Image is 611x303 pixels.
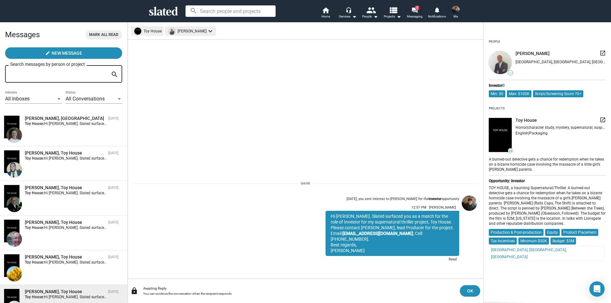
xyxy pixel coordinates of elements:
mat-chip: Script/Screening Score 70+ [533,90,583,97]
button: Services [337,6,359,20]
span: OK [465,285,475,297]
div: Marcus Grant, Toy House [25,150,106,156]
img: Toy House [4,220,19,242]
h2: Messages [5,27,40,42]
div: A burned-out detective gets a chance for redemption when he takes on a bizarre homicide case invo... [489,156,606,172]
div: Read [445,256,459,264]
time: [DATE] [108,151,118,155]
a: Dr. Sam Klarreich [460,194,478,265]
button: Projects [381,6,404,20]
span: Hi [PERSON_NAME]. Slated surfaced you as a match for the role of Distributor for my supernatural ... [44,225,533,230]
span: All Conversations [66,96,105,102]
img: Dr. Sam Klarreich [462,196,477,211]
div: Alex Shropshire, Toy House [25,115,106,121]
span: [PERSON_NAME] [516,51,550,57]
mat-chip: Max: $100K [507,90,531,97]
a: Notifications [426,6,448,20]
mat-chip: Product Placement [561,229,598,236]
button: OK [460,285,480,297]
span: Hi [PERSON_NAME]. Slated surfaced you as a match for the role of Distributor for my supernatural ... [44,121,533,126]
img: Marco Varela [7,197,22,212]
span: Home [321,13,330,20]
strong: Toy House: [25,260,44,265]
span: 0 [502,83,505,88]
div: People [489,37,500,46]
span: Horror [516,125,527,130]
div: Services [339,13,357,20]
strong: Toy House: [25,191,44,195]
mat-icon: view_list [389,5,398,15]
a: [EMAIL_ADDRESS][DOMAIN_NAME] [342,231,413,236]
span: Notifications [428,13,446,20]
img: undefined [489,51,512,74]
span: English [516,131,528,135]
strong: investor [429,197,441,201]
span: New Message [52,47,82,59]
mat-icon: keyboard_arrow_down [207,27,214,35]
img: Toy House [4,185,19,208]
time: [DATE] [108,186,118,190]
span: Messaging [407,13,423,20]
span: Hi [PERSON_NAME]. Slated surfaced you as a match for the role of Distributor for my supernatural ... [44,260,533,265]
div: Mike Carey, Toy House [25,219,106,225]
div: [GEOGRAPHIC_DATA], [GEOGRAPHIC_DATA], [GEOGRAPHIC_DATA] [516,60,606,64]
strong: Toy House: [25,225,44,230]
a: 1Messaging [404,6,426,20]
div: Ryan Mallory, Toy House [25,289,106,295]
span: 12:57 PM [411,205,426,210]
span: Packaging [529,131,548,135]
button: Dr. Sam KlarreichMe [448,4,463,21]
mat-chip: Production & Post-production [489,229,544,236]
img: undefined [168,28,175,35]
span: Hi [PERSON_NAME]. Slated surfaced you as a match for the role of Distributor for my supernatural ... [44,191,533,195]
span: Projects [384,13,401,20]
img: Toy House [4,116,19,138]
img: undefined [489,118,512,152]
mat-chip: [GEOGRAPHIC_DATA], [GEOGRAPHIC_DATA], [GEOGRAPHIC_DATA] [489,246,604,261]
strong: Toy House: [25,156,44,161]
img: Toy House [4,254,19,277]
time: [DATE] [108,290,118,294]
mat-icon: headset_mic [346,7,351,13]
img: Toy House [4,150,19,173]
mat-chip: Minimum $50K [518,238,549,244]
span: Toy House [516,117,537,123]
strong: Toy House: [25,121,44,126]
div: People [362,13,378,20]
mat-chip: [PERSON_NAME] [165,26,216,36]
div: Awaiting Reply [143,286,455,291]
button: People [359,6,381,20]
time: [DATE] [108,255,118,259]
div: Marco Varela, Toy House [25,185,106,191]
mat-icon: arrow_drop_down [372,13,379,20]
span: — [508,71,513,75]
img: Mike Carey [7,231,22,247]
span: | [527,125,528,130]
button: New Message [5,47,122,59]
div: Hi [PERSON_NAME]. Slated surfaced you as a match for the role of Investor for my supernatural thr... [326,211,459,256]
mat-icon: arrow_drop_down [395,13,403,20]
input: Search people and projects [186,5,276,17]
div: [DATE], you sent interest to [PERSON_NAME] for the opportunity [347,197,459,202]
span: Mark all read [89,31,118,38]
mat-icon: notifications [434,7,440,13]
mat-chip: Min: $0 [489,90,505,97]
mat-icon: lock [130,287,138,295]
span: 1 [415,6,419,10]
mat-icon: forum [411,7,418,13]
div: Alex Puskas, Toy House [25,254,106,260]
div: Opportunity: Investor [489,179,606,183]
span: [PERSON_NAME] [429,205,456,210]
mat-icon: people [366,5,376,15]
span: All Inboxes [5,96,30,102]
strong: Toy House: [25,295,44,299]
span: 23 [508,149,513,153]
mat-icon: home [322,6,329,14]
mat-icon: launch [600,117,606,123]
mat-chip: Budget: $3M [551,238,576,244]
mat-chip: Equity [545,229,560,236]
div: You can continue the conversation when the recipient responds [143,292,455,295]
img: Dr. Sam Klarreich [452,6,460,13]
div: Investor [489,83,606,88]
